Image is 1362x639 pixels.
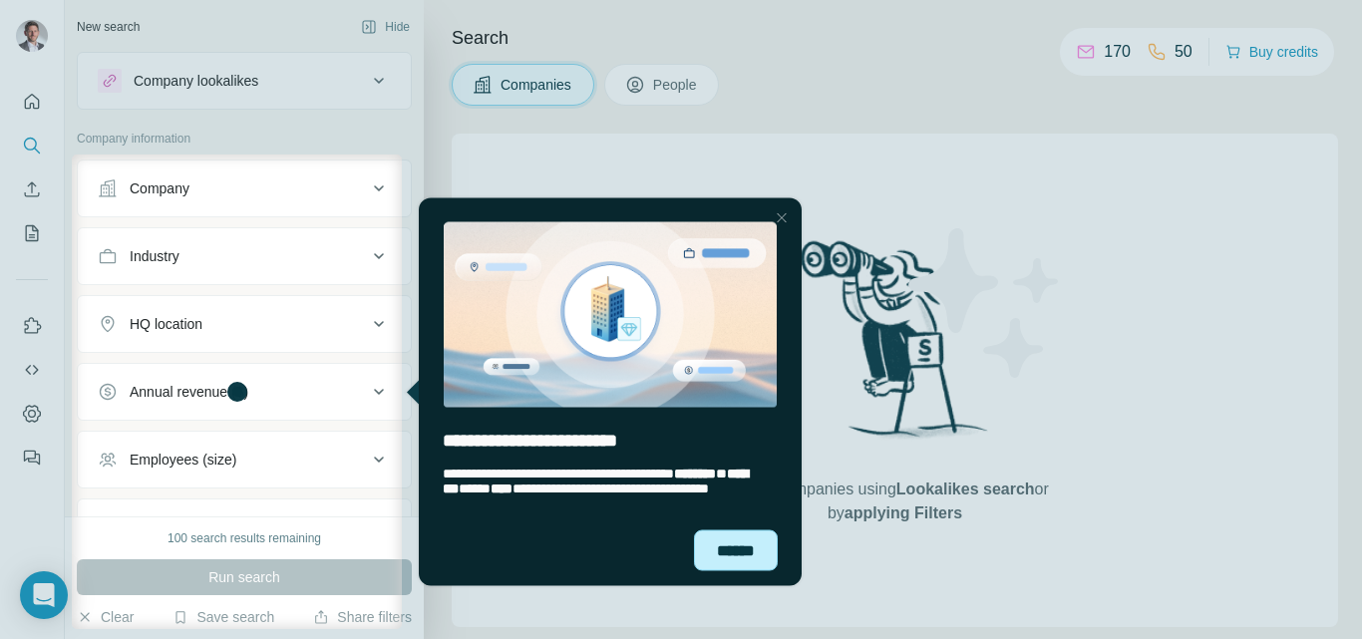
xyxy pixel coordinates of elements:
div: Employees (size) [130,450,236,470]
div: 100 search results remaining [168,529,321,547]
iframe: Tooltip [402,194,806,590]
button: Technologies [78,503,411,551]
div: HQ location [130,314,202,334]
div: Annual revenue ($) [130,382,248,402]
button: HQ location [78,300,411,348]
button: Share filters [313,607,412,627]
button: Employees (size) [78,436,411,483]
div: Company [130,178,189,198]
button: Industry [78,232,411,280]
button: Company [78,164,411,212]
button: Clear [77,607,134,627]
div: Industry [130,246,179,266]
button: Annual revenue ($) [78,368,411,416]
button: Save search [172,607,274,627]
